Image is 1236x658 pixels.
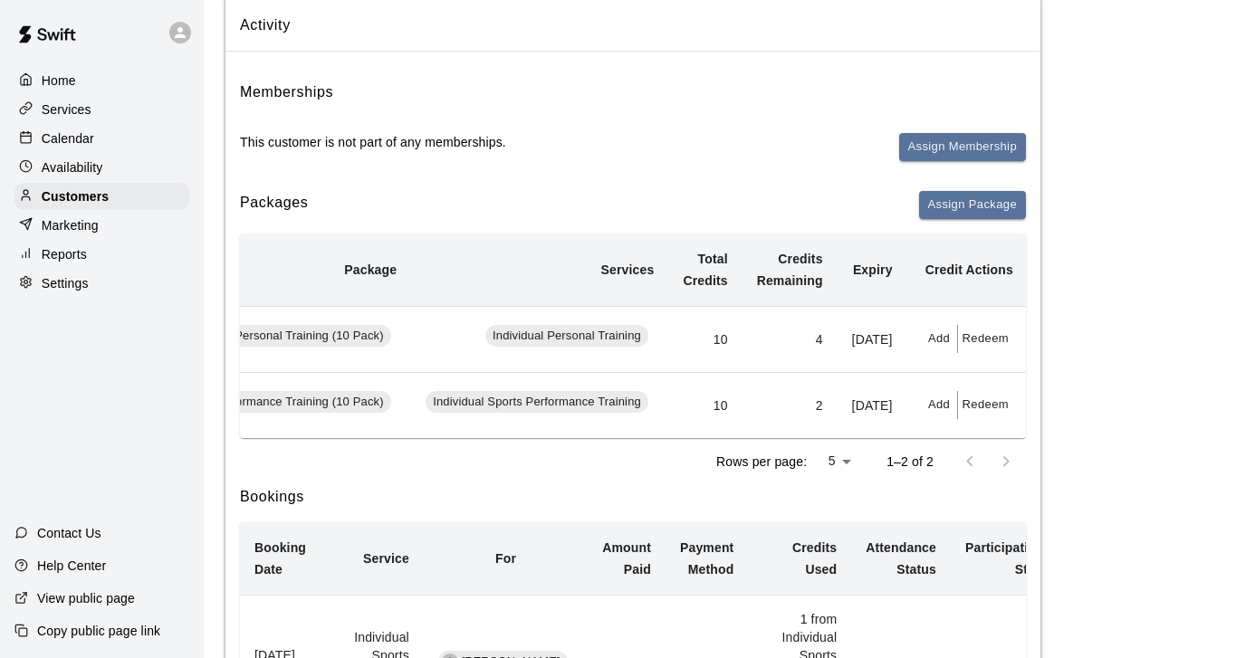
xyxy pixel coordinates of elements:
[42,72,76,90] p: Home
[240,81,333,104] h6: Memberships
[113,394,390,411] span: Individual Sports Performance Training (10 Pack)
[683,252,727,288] b: Total Credits
[42,100,91,119] p: Services
[14,212,189,239] a: Marketing
[680,540,733,577] b: Payment Method
[426,394,648,411] span: Individual Sports Performance Training
[14,154,189,181] a: Availability
[919,191,1026,219] button: Assign Package
[814,448,858,474] div: 5
[757,252,823,288] b: Credits Remaining
[925,262,1013,277] b: Credit Actions
[12,234,1028,438] table: simple table
[958,391,1013,419] button: Redeem
[14,96,189,123] a: Services
[14,125,189,152] a: Calendar
[668,372,742,438] td: 10
[344,262,397,277] b: Package
[240,133,506,151] p: This customer is not part of any memberships.
[853,262,893,277] b: Expiry
[173,330,397,345] a: Individual Personal Training (10 Pack)
[838,306,907,372] td: [DATE]
[922,325,958,353] button: Add
[113,396,397,411] a: Individual Sports Performance Training (10 Pack)
[240,191,308,219] h6: Packages
[668,306,742,372] td: 10
[899,133,1026,161] button: Assign Membership
[42,216,99,234] p: Marketing
[42,187,109,205] p: Customers
[922,391,958,419] button: Add
[363,551,409,566] b: Service
[173,328,391,345] span: Individual Personal Training (10 Pack)
[37,622,160,640] p: Copy public page link
[14,270,189,297] a: Settings
[37,524,101,542] p: Contact Us
[602,540,651,577] b: Amount Paid
[965,540,1044,577] b: Participating Staff
[958,325,1013,353] button: Redeem
[886,453,934,471] p: 1–2 of 2
[14,67,189,94] a: Home
[37,589,135,607] p: View public page
[792,540,837,577] b: Credits Used
[254,540,306,577] b: Booking Date
[866,540,936,577] b: Attendance Status
[743,306,838,372] td: 4
[838,372,907,438] td: [DATE]
[716,453,807,471] p: Rows per page:
[42,245,87,263] p: Reports
[37,557,106,575] p: Help Center
[240,14,1026,37] span: Activity
[14,241,189,268] a: Reports
[240,485,1026,509] h6: Bookings
[42,129,94,148] p: Calendar
[42,158,103,176] p: Availability
[601,262,655,277] b: Services
[495,551,516,566] b: For
[42,274,89,292] p: Settings
[14,183,189,210] a: Customers
[485,328,648,345] span: Individual Personal Training
[743,372,838,438] td: 2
